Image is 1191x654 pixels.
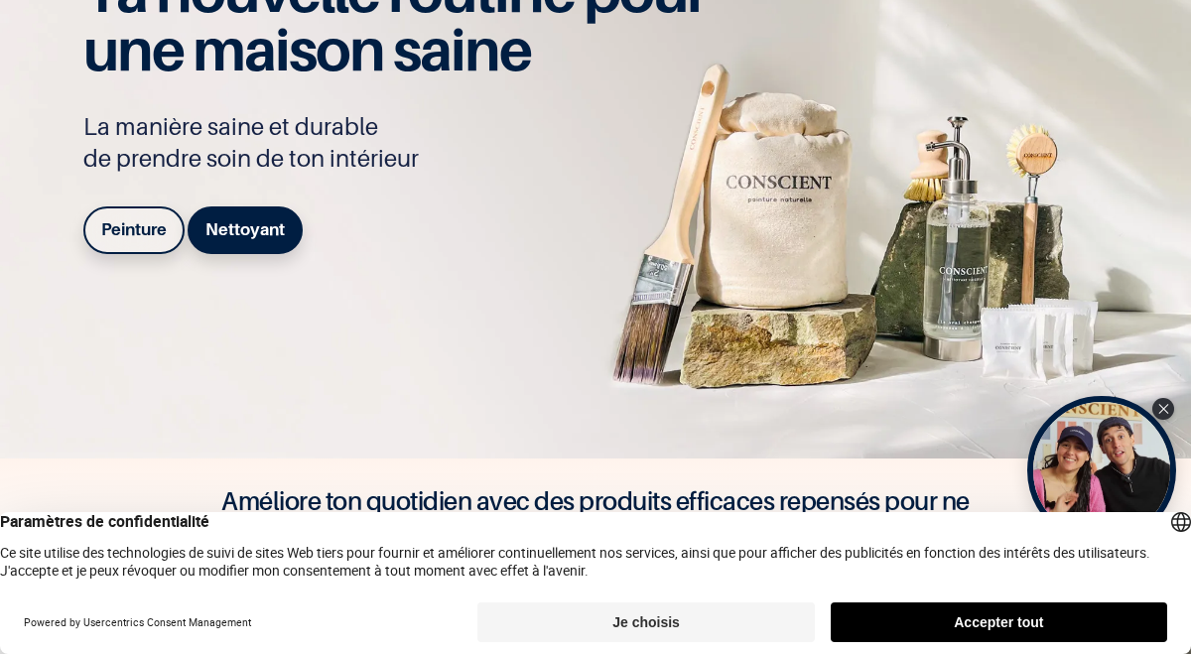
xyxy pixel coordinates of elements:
a: Peinture [83,206,185,254]
div: Open Tolstoy [1027,396,1176,545]
a: Nettoyant [188,206,303,254]
p: La manière saine et durable de prendre soin de ton intérieur [83,111,728,175]
div: Tolstoy bubble widget [1027,396,1176,545]
b: Peinture [101,219,167,239]
div: Close Tolstoy widget [1152,398,1174,420]
h4: Améliore ton quotidien avec des produits efficaces repensés pour ne présenter aucun danger pour t... [198,482,992,558]
div: Open Tolstoy widget [1027,396,1176,545]
b: Nettoyant [205,219,285,239]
